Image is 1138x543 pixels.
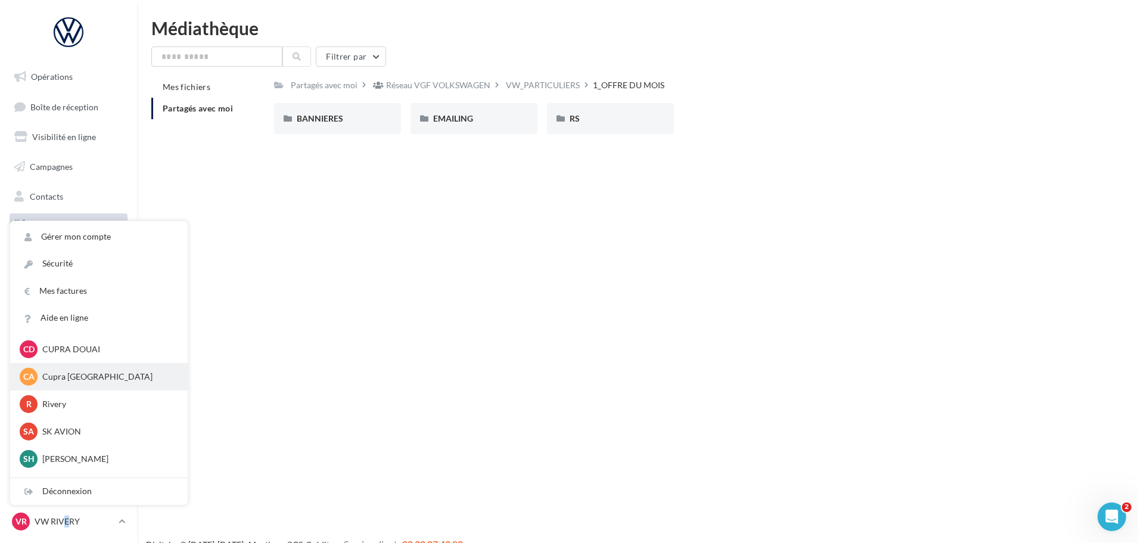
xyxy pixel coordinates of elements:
[23,371,35,383] span: CA
[10,478,188,505] div: Déconnexion
[10,278,188,305] a: Mes factures
[570,113,580,123] span: RS
[7,213,130,238] a: Médiathèque
[1122,502,1131,512] span: 2
[23,426,34,437] span: SA
[23,343,35,355] span: CD
[30,191,63,201] span: Contacts
[26,398,32,410] span: R
[7,125,130,150] a: Visibilité en ligne
[35,516,114,528] p: VW RIVERY
[7,312,130,347] a: Campagnes DataOnDemand
[7,64,130,89] a: Opérations
[386,79,490,91] div: Réseau VGF VOLKSWAGEN
[7,154,130,179] a: Campagnes
[151,19,1124,37] div: Médiathèque
[7,94,130,120] a: Boîte de réception
[433,113,473,123] span: EMAILING
[30,101,98,111] span: Boîte de réception
[30,162,73,172] span: Campagnes
[316,46,386,67] button: Filtrer par
[1097,502,1126,531] iframe: Intercom live chat
[15,516,27,528] span: VR
[10,250,188,277] a: Sécurité
[42,398,173,410] p: Rivery
[291,79,357,91] div: Partagés avec moi
[163,82,210,92] span: Mes fichiers
[7,184,130,209] a: Contacts
[10,510,128,533] a: VR VW RIVERY
[7,273,130,308] a: PLV et print personnalisable
[42,343,173,355] p: CUPRA DOUAI
[506,79,580,91] div: VW_PARTICULIERS
[7,243,130,268] a: Calendrier
[23,453,35,465] span: SH
[32,132,96,142] span: Visibilité en ligne
[42,371,173,383] p: Cupra [GEOGRAPHIC_DATA]
[42,453,173,465] p: [PERSON_NAME]
[31,72,73,82] span: Opérations
[593,79,664,91] div: 1_OFFRE DU MOIS
[10,305,188,331] a: Aide en ligne
[163,103,233,113] span: Partagés avec moi
[10,224,188,250] a: Gérer mon compte
[297,113,343,123] span: BANNIERES
[42,426,173,437] p: SK AVION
